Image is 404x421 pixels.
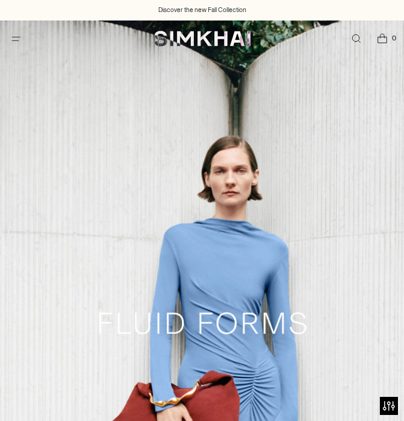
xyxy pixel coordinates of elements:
[344,27,368,51] a: Open search modal
[158,5,246,15] a: Discover the new Fall Collection
[388,33,399,43] span: 0
[154,30,251,48] a: SIMKHAI
[370,27,394,51] a: Open cart modal
[4,27,28,51] button: Open menu modal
